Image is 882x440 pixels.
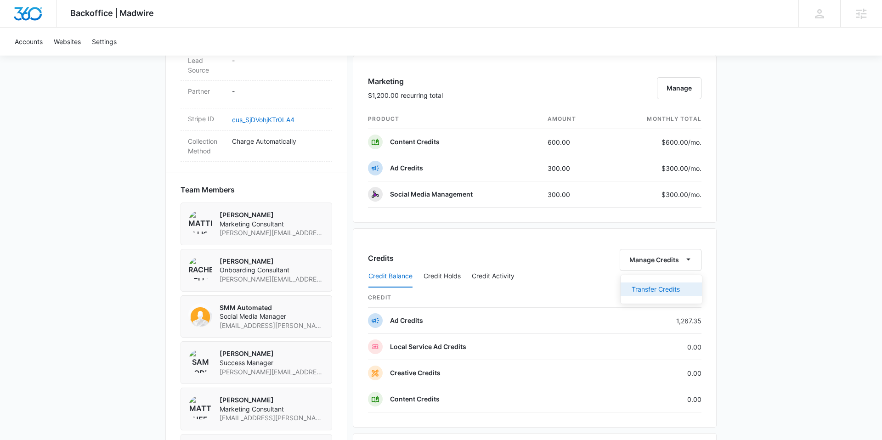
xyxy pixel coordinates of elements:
[232,136,325,146] p: Charge Automatically
[188,210,212,234] img: Matthew Elliott
[390,368,441,378] p: Creative Credits
[220,321,324,330] span: [EMAIL_ADDRESS][PERSON_NAME][DOMAIN_NAME]
[658,164,701,173] p: $300.00
[540,129,607,155] td: 600.00
[368,76,443,87] h3: Marketing
[220,220,324,229] span: Marketing Consultant
[658,137,701,147] p: $600.00
[390,164,423,173] p: Ad Credits
[604,386,701,412] td: 0.00
[472,265,514,288] button: Credit Activity
[604,288,701,308] th: Remaining
[220,358,324,367] span: Success Manager
[232,86,325,96] p: -
[688,191,701,198] span: /mo.
[70,8,154,18] span: Backoffice | Madwire
[540,155,607,181] td: 300.00
[368,288,604,308] th: credit
[604,360,701,386] td: 0.00
[48,28,86,56] a: Websites
[604,334,701,360] td: 0.00
[620,249,701,271] button: Manage Credits
[188,349,212,373] img: Sam Coduto
[220,413,324,423] span: [EMAIL_ADDRESS][PERSON_NAME][DOMAIN_NAME]
[658,190,701,199] p: $300.00
[606,109,701,129] th: monthly total
[220,349,324,358] p: [PERSON_NAME]
[368,90,443,100] p: $1,200.00 recurring total
[220,395,324,405] p: [PERSON_NAME]
[188,395,212,419] img: Matt Sheffer
[188,86,225,96] dt: Partner
[188,303,212,327] img: SMM Automated
[368,109,540,129] th: product
[220,312,324,321] span: Social Media Manager
[632,286,680,293] div: Transfer Credits
[188,56,225,75] dt: Lead Source
[604,308,701,334] td: 1,267.35
[390,316,423,325] p: Ad Credits
[220,275,324,284] span: [PERSON_NAME][EMAIL_ADDRESS][PERSON_NAME][DOMAIN_NAME]
[220,265,324,275] span: Onboarding Consultant
[390,190,473,199] p: Social Media Management
[540,181,607,208] td: 300.00
[220,210,324,220] p: [PERSON_NAME]
[368,253,394,264] h3: Credits
[181,81,332,108] div: Partner-
[232,56,325,65] p: -
[232,116,294,124] a: cus_SjDVohjKTr0LA4
[657,77,701,99] button: Manage
[86,28,122,56] a: Settings
[181,184,235,195] span: Team Members
[390,395,440,404] p: Content Credits
[688,164,701,172] span: /mo.
[424,265,461,288] button: Credit Holds
[188,136,225,156] dt: Collection Method
[540,109,607,129] th: amount
[181,50,332,81] div: Lead Source-
[390,137,440,147] p: Content Credits
[188,114,225,124] dt: Stripe ID
[181,131,332,162] div: Collection MethodCharge Automatically
[188,257,212,281] img: Rachel Bellio
[390,342,466,351] p: Local Service Ad Credits
[621,282,702,296] button: Transfer Credits
[688,138,701,146] span: /mo.
[220,303,324,312] p: SMM Automated
[220,367,324,377] span: [PERSON_NAME][EMAIL_ADDRESS][PERSON_NAME][DOMAIN_NAME]
[181,108,332,131] div: Stripe IDcus_SjDVohjKTr0LA4
[220,405,324,414] span: Marketing Consultant
[220,257,324,266] p: [PERSON_NAME]
[9,28,48,56] a: Accounts
[220,228,324,237] span: [PERSON_NAME][EMAIL_ADDRESS][PERSON_NAME][DOMAIN_NAME]
[368,265,413,288] button: Credit Balance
